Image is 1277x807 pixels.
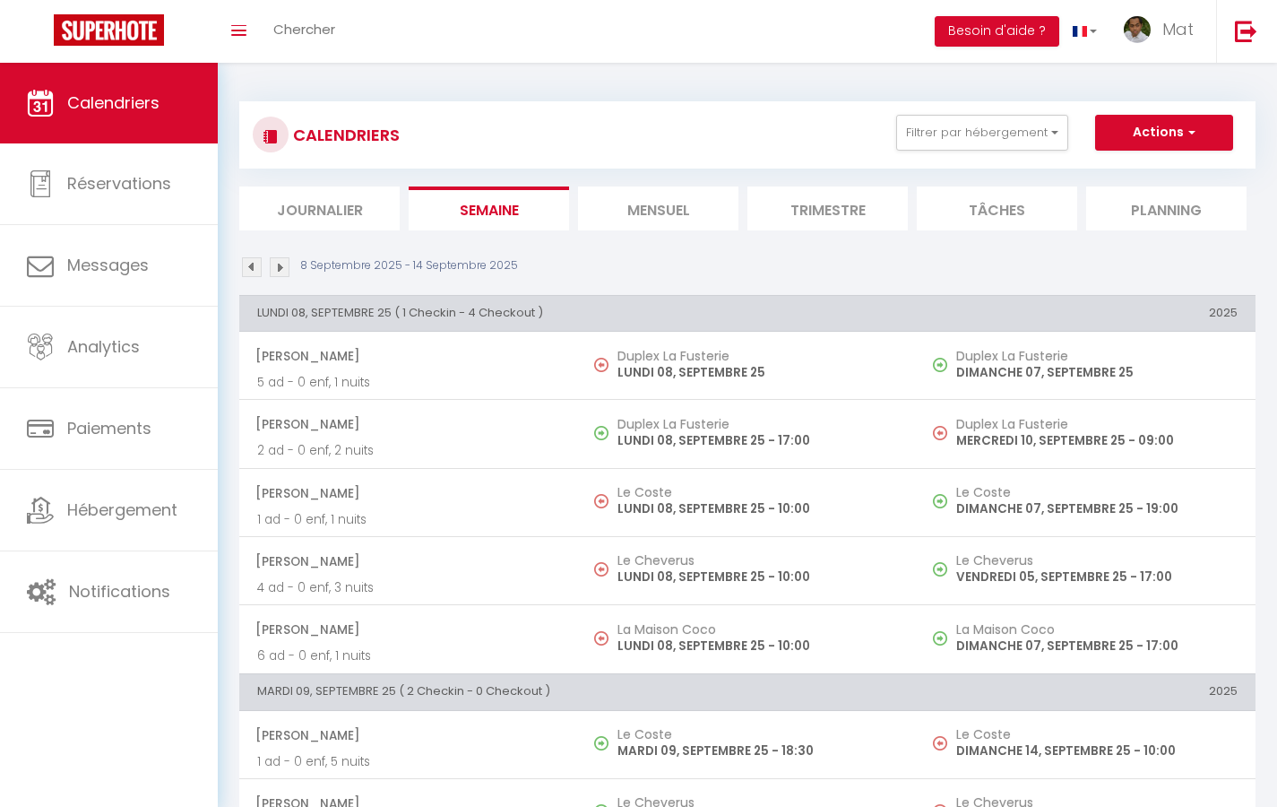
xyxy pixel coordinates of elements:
[67,91,160,114] span: Calendriers
[956,363,1238,382] p: DIMANCHE 07, SEPTEMBRE 25
[14,7,68,61] button: Ouvrir le widget de chat LiveChat
[67,417,151,439] span: Paiements
[917,295,1255,331] th: 2025
[578,187,738,230] li: Mensuel
[896,115,1068,151] button: Filtrer par hébergement
[933,562,947,577] img: NO IMAGE
[67,254,149,276] span: Messages
[956,485,1238,499] h5: Le Coste
[300,257,518,274] p: 8 Septembre 2025 - 14 Septembre 2025
[594,631,608,646] img: NO IMAGE
[956,637,1238,655] p: DIMANCHE 07, SEPTEMBRE 25 - 17:00
[594,562,608,577] img: NO IMAGE
[69,580,170,603] span: Notifications
[617,363,899,382] p: LUNDI 08, SEPTEMBRE 25
[1086,187,1247,230] li: Planning
[917,187,1077,230] li: Tâches
[956,727,1238,742] h5: Le Coste
[594,358,608,372] img: NO IMAGE
[617,431,899,450] p: LUNDI 08, SEPTEMBRE 25 - 17:00
[54,14,164,46] img: Super Booking
[67,499,177,521] span: Hébergement
[956,742,1238,760] p: DIMANCHE 14, SEPTEMBRE 25 - 10:00
[594,494,608,508] img: NO IMAGE
[935,16,1059,47] button: Besoin d'aide ?
[255,339,560,373] span: [PERSON_NAME]
[917,674,1255,710] th: 2025
[409,187,569,230] li: Semaine
[617,637,899,655] p: LUNDI 08, SEPTEMBRE 25 - 10:00
[617,742,899,760] p: MARDI 09, SEPTEMBRE 25 - 18:30
[617,727,899,742] h5: Le Coste
[257,441,560,460] p: 2 ad - 0 enf, 2 nuits
[617,568,899,586] p: LUNDI 08, SEPTEMBRE 25 - 10:00
[255,612,560,646] span: [PERSON_NAME]
[255,544,560,578] span: [PERSON_NAME]
[933,736,947,751] img: NO IMAGE
[67,172,171,195] span: Réservations
[933,426,947,440] img: NO IMAGE
[617,553,899,568] h5: Le Cheverus
[255,407,560,441] span: [PERSON_NAME]
[617,349,899,363] h5: Duplex La Fusterie
[933,494,947,508] img: NO IMAGE
[956,431,1238,450] p: MERCREDI 10, SEPTEMBRE 25 - 09:00
[956,622,1238,637] h5: La Maison Coco
[257,578,560,597] p: 4 ad - 0 enf, 3 nuits
[747,187,908,230] li: Trimestre
[956,568,1238,586] p: VENDREDI 05, SEPTEMBRE 25 - 17:00
[617,417,899,431] h5: Duplex La Fusterie
[239,187,400,230] li: Journalier
[617,499,899,518] p: LUNDI 08, SEPTEMBRE 25 - 10:00
[273,20,335,39] span: Chercher
[257,373,560,392] p: 5 ad - 0 enf, 1 nuits
[1162,18,1194,40] span: Mat
[1235,20,1257,42] img: logout
[257,752,560,771] p: 1 ad - 0 enf, 5 nuits
[257,646,560,665] p: 6 ad - 0 enf, 1 nuits
[239,674,917,710] th: MARDI 09, SEPTEMBRE 25 ( 2 Checkin - 0 Checkout )
[956,553,1238,568] h5: Le Cheverus
[1124,16,1151,43] img: ...
[239,295,917,331] th: LUNDI 08, SEPTEMBRE 25 ( 1 Checkin - 4 Checkout )
[255,476,560,510] span: [PERSON_NAME]
[956,499,1238,518] p: DIMANCHE 07, SEPTEMBRE 25 - 19:00
[257,510,560,529] p: 1 ad - 0 enf, 1 nuits
[933,631,947,646] img: NO IMAGE
[617,622,899,637] h5: La Maison Coco
[289,115,400,155] h3: CALENDRIERS
[617,485,899,499] h5: Le Coste
[67,335,140,358] span: Analytics
[956,349,1238,363] h5: Duplex La Fusterie
[956,417,1238,431] h5: Duplex La Fusterie
[1095,115,1233,151] button: Actions
[255,718,560,752] span: [PERSON_NAME]
[933,358,947,372] img: NO IMAGE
